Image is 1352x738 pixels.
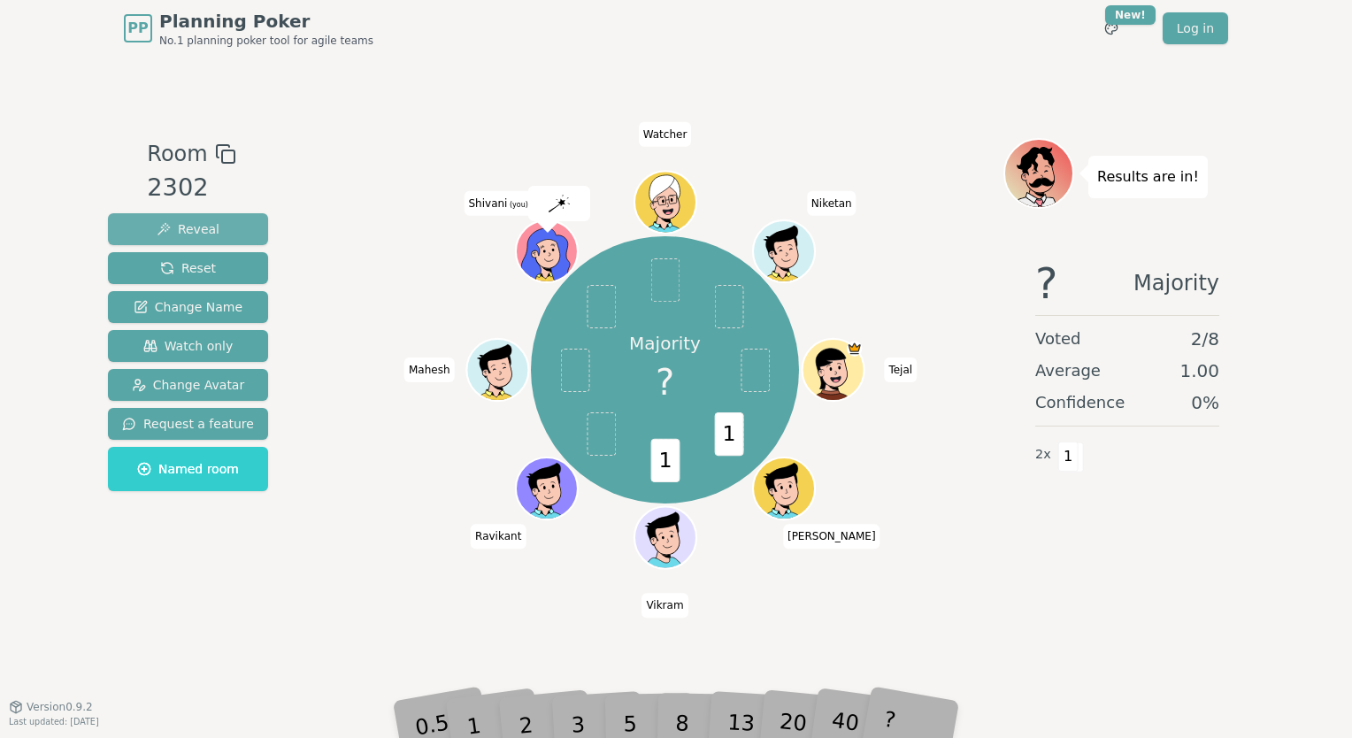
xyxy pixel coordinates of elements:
[884,357,917,382] span: Click to change your name
[518,222,576,281] button: Click to change your avatar
[714,412,743,456] span: 1
[507,201,528,209] span: (you)
[137,460,239,478] span: Named room
[1035,445,1051,465] span: 2 x
[157,220,219,238] span: Reveal
[122,415,254,433] span: Request a feature
[132,376,245,394] span: Change Avatar
[1133,262,1219,304] span: Majority
[846,341,862,357] span: Tejal is the host
[108,252,268,284] button: Reset
[134,298,242,316] span: Change Name
[1097,165,1199,189] p: Results are in!
[159,34,373,48] span: No.1 planning poker tool for agile teams
[639,122,692,147] span: Click to change your name
[1035,262,1057,304] span: ?
[1163,12,1228,44] a: Log in
[147,170,235,206] div: 2302
[464,191,532,216] span: Click to change your name
[1095,12,1127,44] button: New!
[127,18,148,39] span: PP
[27,700,93,714] span: Version 0.9.2
[1191,390,1219,415] span: 0 %
[471,525,526,550] span: Click to change your name
[108,408,268,440] button: Request a feature
[108,330,268,362] button: Watch only
[1035,327,1081,351] span: Voted
[108,291,268,323] button: Change Name
[1179,358,1219,383] span: 1.00
[656,356,674,409] span: ?
[783,525,880,550] span: Click to change your name
[9,717,99,726] span: Last updated: [DATE]
[1105,5,1156,25] div: New!
[404,357,455,382] span: Click to change your name
[629,331,701,356] p: Majority
[548,195,569,212] img: reveal
[807,191,857,216] span: Click to change your name
[108,213,268,245] button: Reveal
[1058,442,1079,472] span: 1
[641,594,688,619] span: Click to change your name
[124,9,373,48] a: PPPlanning PokerNo.1 planning poker tool for agile teams
[9,700,93,714] button: Version0.9.2
[108,447,268,491] button: Named room
[143,337,234,355] span: Watch only
[160,259,216,277] span: Reset
[1035,358,1101,383] span: Average
[1191,327,1219,351] span: 2 / 8
[159,9,373,34] span: Planning Poker
[650,438,680,481] span: 1
[1035,390,1125,415] span: Confidence
[147,138,207,170] span: Room
[108,369,268,401] button: Change Avatar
